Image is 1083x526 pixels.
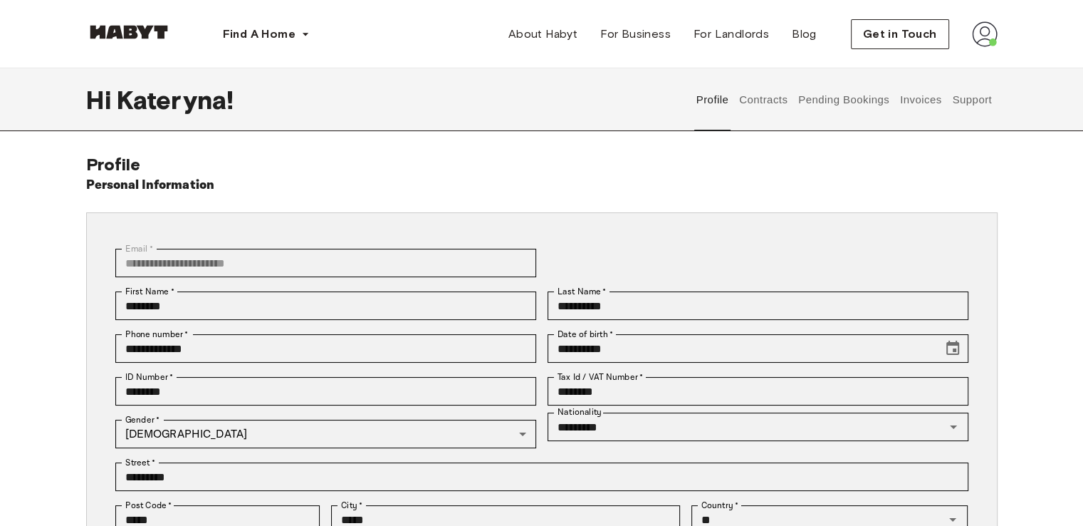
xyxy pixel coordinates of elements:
div: [DEMOGRAPHIC_DATA] [115,420,536,448]
button: Open [943,417,963,437]
label: Last Name [558,285,607,298]
button: Pending Bookings [797,68,891,131]
span: Hi [86,85,117,115]
div: user profile tabs [691,68,997,131]
label: Street [125,456,155,469]
span: For Business [600,26,671,43]
label: Email [125,242,153,255]
label: Post Code [125,499,172,512]
button: Support [951,68,994,131]
span: Blog [792,26,817,43]
button: Get in Touch [851,19,949,49]
button: Profile [694,68,731,131]
a: Blog [780,20,828,48]
span: Get in Touch [863,26,937,43]
label: Gender [125,413,159,426]
label: Nationality [558,406,602,418]
span: For Landlords [694,26,769,43]
button: Find A Home [211,20,321,48]
label: Phone number [125,328,189,341]
span: Kateryna ! [117,85,234,115]
button: Choose date, selected date is Apr 18, 2000 [938,334,967,363]
label: ID Number [125,371,173,383]
span: Find A Home [223,26,295,43]
div: You can't change your email address at the moment. Please reach out to customer support in case y... [115,249,536,277]
label: City [341,499,363,512]
a: For Landlords [682,20,780,48]
button: Contracts [738,68,790,131]
label: First Name [125,285,174,298]
img: avatar [972,21,998,47]
img: Habyt [86,25,172,39]
span: Profile [86,154,141,175]
label: Tax Id / VAT Number [558,371,643,383]
label: Date of birth [558,328,613,341]
h6: Personal Information [86,175,215,195]
span: About Habyt [508,26,577,43]
a: For Business [589,20,682,48]
label: Country [701,499,738,512]
a: About Habyt [497,20,589,48]
button: Invoices [898,68,943,131]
